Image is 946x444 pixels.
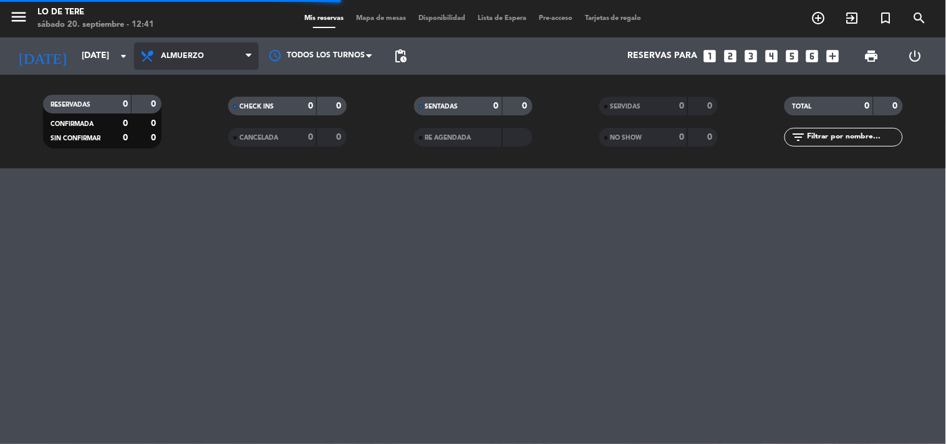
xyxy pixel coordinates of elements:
span: Tarjetas de regalo [579,15,648,22]
span: CANCELADA [239,135,278,141]
strong: 0 [337,133,344,142]
strong: 0 [865,102,870,110]
strong: 0 [679,102,684,110]
span: TOTAL [792,104,811,110]
i: looks_4 [763,48,779,64]
strong: 0 [151,133,158,142]
i: looks_6 [804,48,821,64]
span: pending_actions [393,49,408,64]
i: arrow_drop_down [116,49,131,64]
span: Almuerzo [161,52,204,60]
div: Lo de Tere [37,6,154,19]
strong: 0 [151,119,158,128]
i: search [912,11,927,26]
span: CHECK INS [239,104,274,110]
strong: 0 [707,133,715,142]
span: Disponibilidad [412,15,471,22]
i: add_box [825,48,841,64]
strong: 0 [123,119,128,128]
i: [DATE] [9,42,75,70]
strong: 0 [494,102,499,110]
strong: 0 [522,102,529,110]
i: power_settings_new [907,49,922,64]
i: looks_5 [784,48,800,64]
div: LOG OUT [894,37,937,75]
span: Lista de Espera [471,15,533,22]
span: RE AGENDADA [425,135,471,141]
strong: 0 [707,102,715,110]
strong: 0 [337,102,344,110]
span: NO SHOW [611,135,642,141]
span: print [864,49,879,64]
span: CONFIRMADA [51,121,94,127]
i: menu [9,7,28,26]
strong: 0 [308,102,313,110]
i: filter_list [791,130,806,145]
span: Mis reservas [298,15,350,22]
span: Pre-acceso [533,15,579,22]
strong: 0 [123,100,128,109]
span: Mapa de mesas [350,15,412,22]
button: menu [9,7,28,31]
strong: 0 [308,133,313,142]
strong: 0 [679,133,684,142]
i: looks_one [702,48,718,64]
i: looks_two [722,48,738,64]
i: turned_in_not [879,11,894,26]
span: SENTADAS [425,104,458,110]
span: SIN CONFIRMAR [51,135,100,142]
i: looks_3 [743,48,759,64]
strong: 0 [123,133,128,142]
strong: 0 [151,100,158,109]
i: exit_to_app [845,11,860,26]
span: RESERVADAS [51,102,90,108]
i: add_circle_outline [811,11,826,26]
div: sábado 20. septiembre - 12:41 [37,19,154,31]
span: Reservas para [627,51,697,61]
strong: 0 [893,102,900,110]
span: SERVIDAS [611,104,641,110]
input: Filtrar por nombre... [806,130,902,144]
